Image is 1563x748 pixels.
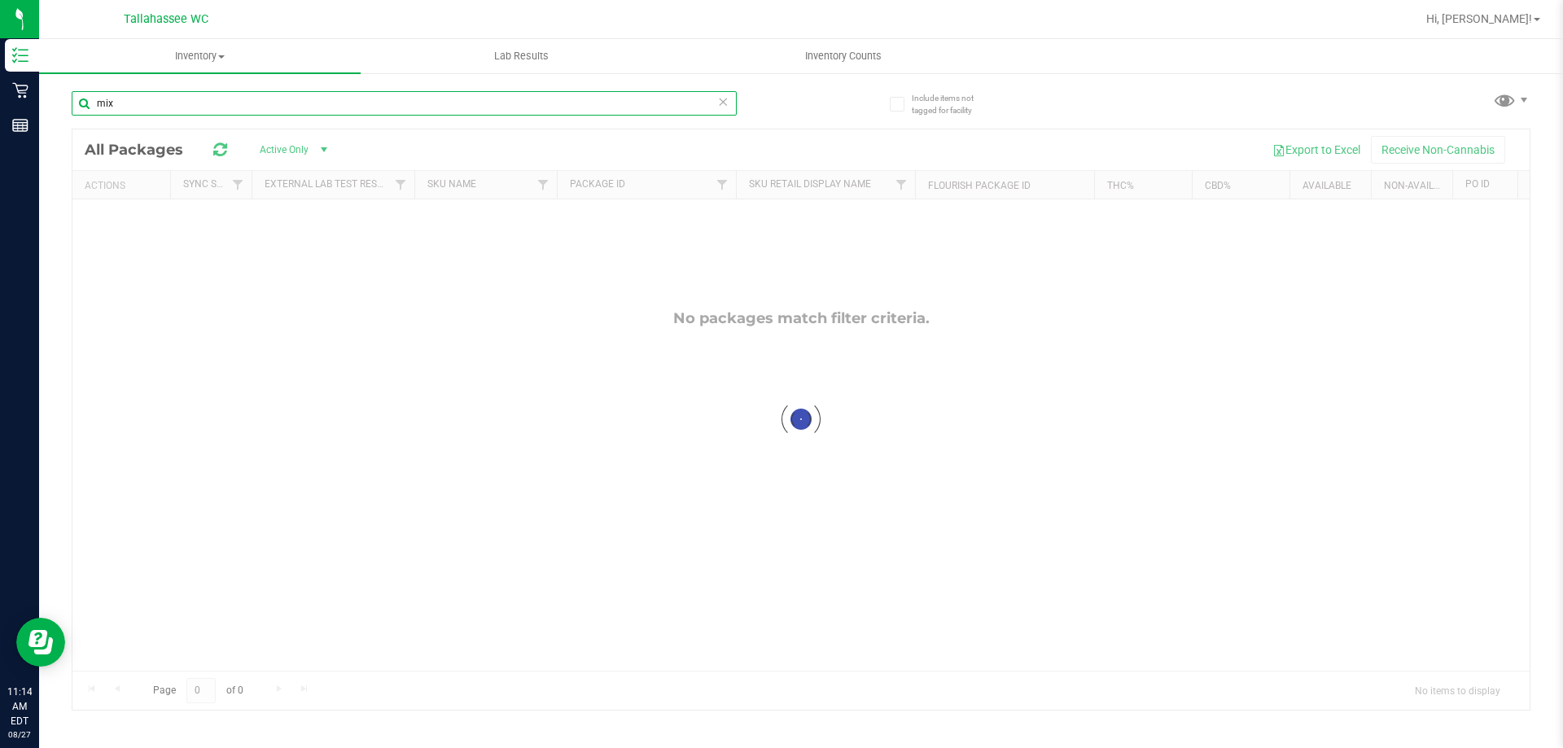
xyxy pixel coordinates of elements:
p: 11:14 AM EDT [7,685,32,728]
p: 08/27 [7,728,32,741]
span: Lab Results [472,49,571,63]
span: Inventory [39,49,361,63]
span: Include items not tagged for facility [912,92,993,116]
a: Lab Results [361,39,682,73]
span: Inventory Counts [783,49,904,63]
input: Search Package ID, Item Name, SKU, Lot or Part Number... [72,91,737,116]
span: Tallahassee WC [124,12,208,26]
span: Clear [717,91,729,112]
inline-svg: Reports [12,117,28,133]
a: Inventory [39,39,361,73]
a: Inventory Counts [682,39,1004,73]
iframe: Resource center [16,618,65,667]
span: Hi, [PERSON_NAME]! [1426,12,1532,25]
inline-svg: Retail [12,82,28,98]
inline-svg: Inventory [12,47,28,63]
